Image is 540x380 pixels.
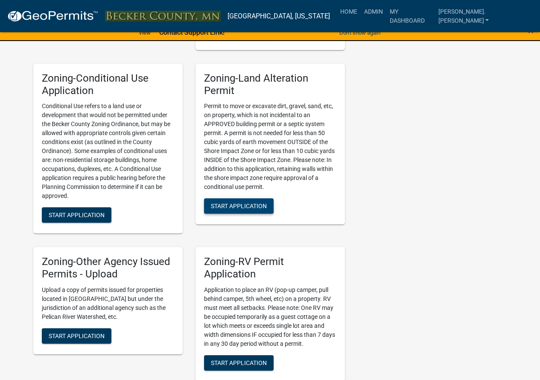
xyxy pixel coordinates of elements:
[361,3,386,20] a: Admin
[204,72,336,97] h5: Zoning-Land Alteration Permit
[105,11,221,22] img: Becker County, Minnesota
[49,333,105,339] span: Start Application
[49,212,105,218] span: Start Application
[159,28,225,36] strong: Contact Support Link!
[42,207,111,223] button: Start Application
[528,26,534,36] button: Close
[42,72,174,97] h5: Zoning-Conditional Use Application
[42,328,111,344] button: Start Application
[211,203,267,209] span: Start Application
[42,256,174,280] h5: Zoning-Other Agency Issued Permits - Upload
[211,359,267,366] span: Start Application
[336,26,384,40] button: Don't show again
[204,102,336,191] p: Permit to move or excavate dirt, gravel, sand, etc, on property, which is not incidental to an AP...
[228,9,330,24] a: [GEOGRAPHIC_DATA], [US_STATE]
[204,286,336,348] p: Application to place an RV (pop-up camper, pull behind camper, 5th wheel, etc) on a property. RV ...
[204,256,336,280] h5: Zoning-RV Permit Application
[435,3,533,29] a: [PERSON_NAME].[PERSON_NAME]
[386,3,435,29] a: My Dashboard
[204,198,274,214] button: Start Application
[204,355,274,371] button: Start Application
[337,3,361,20] a: Home
[42,102,174,200] p: Conditional Use refers to a land use or development that would not be permitted under the Becker ...
[135,26,154,40] a: View
[42,286,174,321] p: Upload a copy of permits issued for properties located in [GEOGRAPHIC_DATA] but under the jurisdi...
